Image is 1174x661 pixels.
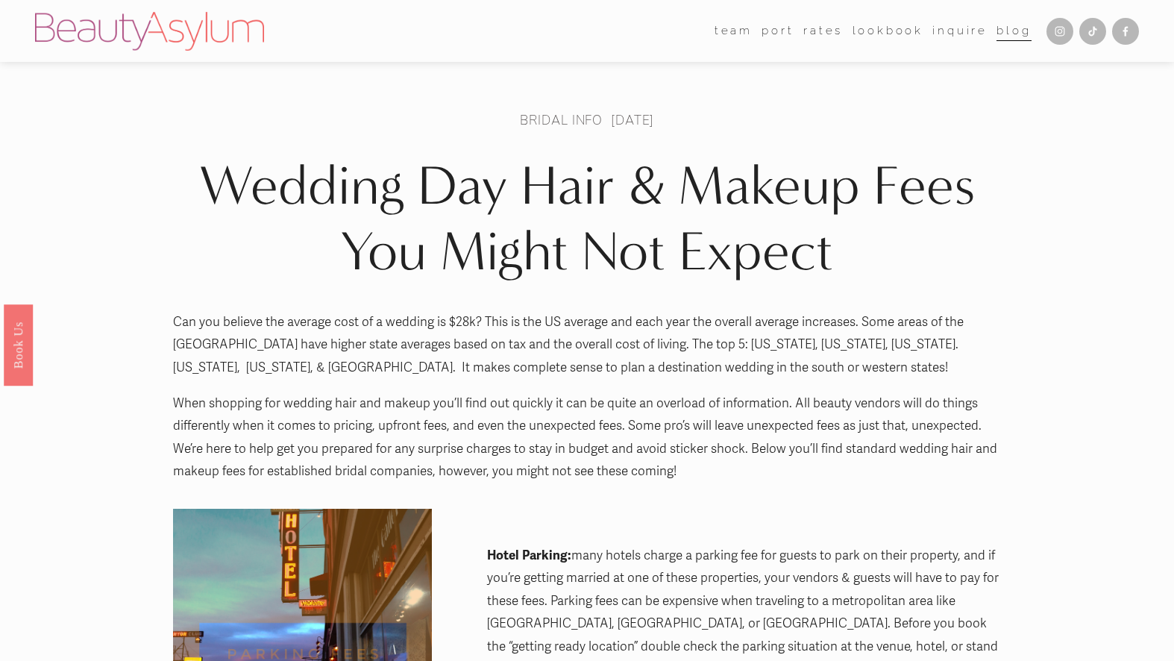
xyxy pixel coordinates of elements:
a: Rates [803,20,843,43]
span: team [715,21,753,41]
a: Blog [996,20,1031,43]
p: When shopping for wedding hair and makeup you’ll find out quickly it can be quite an overload of ... [173,392,1001,483]
a: Bridal Info [520,111,603,128]
a: Inquire [932,20,987,43]
h1: Wedding Day Hair & Makeup Fees You Might Not Expect [173,153,1001,285]
span: [DATE] [611,111,654,128]
a: Book Us [4,304,33,386]
a: Facebook [1112,18,1139,45]
a: folder dropdown [715,20,753,43]
p: Can you believe the average cost of a wedding is $28k? This is the US average and each year the o... [173,311,1001,380]
img: Beauty Asylum | Bridal Hair &amp; Makeup Charlotte &amp; Atlanta [35,12,264,51]
a: Lookbook [853,20,923,43]
a: Instagram [1046,18,1073,45]
a: TikTok [1079,18,1106,45]
strong: Hotel Parking: [487,548,571,563]
a: port [762,20,794,43]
